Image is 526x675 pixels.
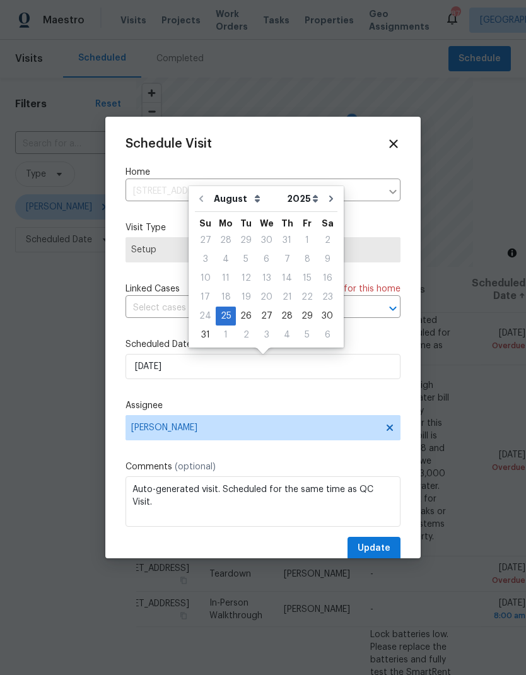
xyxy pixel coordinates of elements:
div: Wed Aug 13 2025 [256,269,277,288]
div: 27 [256,307,277,325]
span: Linked Cases [126,283,180,295]
div: Sun Jul 27 2025 [195,231,216,250]
abbr: Sunday [199,219,211,228]
select: Year [284,189,322,208]
div: 7 [277,250,297,268]
div: Sat Aug 02 2025 [317,231,337,250]
div: 4 [216,250,236,268]
button: Update [348,537,400,560]
div: 10 [195,269,216,287]
div: 11 [216,269,236,287]
div: Tue Jul 29 2025 [236,231,256,250]
div: Mon Aug 25 2025 [216,307,236,326]
div: 30 [256,232,277,249]
div: 18 [216,288,236,306]
span: [PERSON_NAME] [131,423,378,433]
div: Sun Aug 03 2025 [195,250,216,269]
div: 3 [195,250,216,268]
div: Mon Aug 04 2025 [216,250,236,269]
div: 6 [256,250,277,268]
div: 31 [277,232,297,249]
div: 9 [317,250,337,268]
button: Go to next month [322,186,341,211]
label: Home [126,166,400,179]
div: Thu Aug 14 2025 [277,269,297,288]
textarea: Auto-generated visit. Scheduled for the same time as QC Visit. [126,476,400,527]
div: 28 [216,232,236,249]
div: Sat Aug 09 2025 [317,250,337,269]
div: Mon Aug 18 2025 [216,288,236,307]
div: 20 [256,288,277,306]
span: Close [387,137,400,151]
div: 29 [297,307,317,325]
div: 8 [297,250,317,268]
button: Go to previous month [192,186,211,211]
div: 23 [317,288,337,306]
div: 4 [277,326,297,344]
div: Mon Sep 01 2025 [216,326,236,344]
div: Mon Aug 11 2025 [216,269,236,288]
div: Thu Sep 04 2025 [277,326,297,344]
div: 13 [256,269,277,287]
abbr: Tuesday [240,219,252,228]
abbr: Thursday [281,219,293,228]
div: Sat Aug 16 2025 [317,269,337,288]
span: Schedule Visit [126,138,212,150]
div: Mon Jul 28 2025 [216,231,236,250]
div: 3 [256,326,277,344]
select: Month [211,189,284,208]
div: Fri Aug 08 2025 [297,250,317,269]
label: Assignee [126,399,400,412]
div: Tue Aug 12 2025 [236,269,256,288]
div: 19 [236,288,256,306]
span: (optional) [175,462,216,471]
div: Fri Aug 01 2025 [297,231,317,250]
div: 31 [195,326,216,344]
div: 6 [317,326,337,344]
div: 2 [317,232,337,249]
div: 17 [195,288,216,306]
div: Fri Sep 05 2025 [297,326,317,344]
div: Fri Aug 29 2025 [297,307,317,326]
div: 28 [277,307,297,325]
div: Tue Sep 02 2025 [236,326,256,344]
span: Update [358,541,390,556]
div: 27 [195,232,216,249]
label: Comments [126,461,400,473]
div: 26 [236,307,256,325]
div: 25 [216,307,236,325]
div: Tue Aug 19 2025 [236,288,256,307]
div: 29 [236,232,256,249]
div: Sat Sep 06 2025 [317,326,337,344]
abbr: Saturday [322,219,334,228]
div: 5 [236,250,256,268]
div: Tue Aug 26 2025 [236,307,256,326]
div: Wed Aug 27 2025 [256,307,277,326]
div: 22 [297,288,317,306]
span: Setup [131,244,395,256]
div: 16 [317,269,337,287]
div: Fri Aug 22 2025 [297,288,317,307]
div: Sun Aug 31 2025 [195,326,216,344]
div: Sat Aug 30 2025 [317,307,337,326]
div: 21 [277,288,297,306]
div: 24 [195,307,216,325]
div: Thu Aug 07 2025 [277,250,297,269]
div: 1 [297,232,317,249]
div: Tue Aug 05 2025 [236,250,256,269]
input: M/D/YYYY [126,354,400,379]
div: Sat Aug 23 2025 [317,288,337,307]
div: Fri Aug 15 2025 [297,269,317,288]
div: 30 [317,307,337,325]
abbr: Wednesday [260,219,274,228]
div: 5 [297,326,317,344]
div: 14 [277,269,297,287]
div: Wed Aug 20 2025 [256,288,277,307]
abbr: Friday [303,219,312,228]
div: Thu Aug 21 2025 [277,288,297,307]
abbr: Monday [219,219,233,228]
div: Thu Aug 28 2025 [277,307,297,326]
input: Select cases [126,298,365,318]
input: Enter in an address [126,182,382,201]
button: Open [384,300,402,317]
